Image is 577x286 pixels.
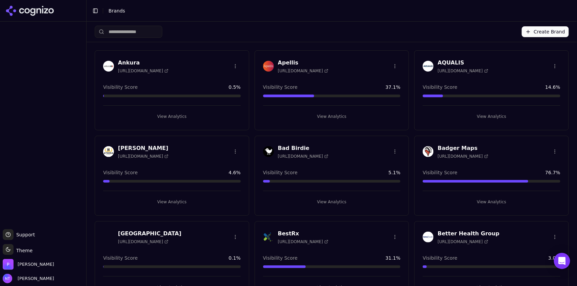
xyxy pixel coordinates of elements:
[3,259,54,270] button: Open organization switcher
[263,111,401,122] button: View Analytics
[386,84,400,90] span: 37.1 %
[438,239,488,244] span: [URL][DOMAIN_NAME]
[103,255,138,261] span: Visibility Score
[229,84,241,90] span: 0.5 %
[103,197,241,207] button: View Analytics
[229,169,241,176] span: 4.6 %
[263,84,298,90] span: Visibility Score
[278,154,328,159] span: [URL][DOMAIN_NAME]
[423,111,560,122] button: View Analytics
[3,274,54,283] button: Open user button
[103,111,241,122] button: View Analytics
[109,7,558,14] nav: breadcrumb
[554,253,570,269] div: Open Intercom Messenger
[18,261,54,267] span: Perrill
[3,259,14,270] img: Perrill
[103,232,114,242] img: Berkshire
[118,154,168,159] span: [URL][DOMAIN_NAME]
[14,231,35,238] span: Support
[423,197,560,207] button: View Analytics
[103,84,138,90] span: Visibility Score
[278,144,328,152] h3: Bad Birdie
[438,144,488,152] h3: Badger Maps
[278,59,328,67] h3: Apellis
[423,255,457,261] span: Visibility Score
[229,255,241,261] span: 0.1 %
[386,255,400,261] span: 31.1 %
[103,146,114,157] img: Athena Bitcoin
[118,59,168,67] h3: Ankura
[103,61,114,72] img: Ankura
[103,169,138,176] span: Visibility Score
[263,61,274,72] img: Apellis
[118,144,168,152] h3: [PERSON_NAME]
[118,230,181,238] h3: [GEOGRAPHIC_DATA]
[438,154,488,159] span: [URL][DOMAIN_NAME]
[118,68,168,74] span: [URL][DOMAIN_NAME]
[263,197,401,207] button: View Analytics
[546,169,560,176] span: 76.7 %
[118,239,168,244] span: [URL][DOMAIN_NAME]
[278,68,328,74] span: [URL][DOMAIN_NAME]
[389,169,401,176] span: 5.1 %
[15,276,54,282] span: [PERSON_NAME]
[546,84,560,90] span: 14.6 %
[263,232,274,242] img: BestRx
[522,26,569,37] button: Create Brand
[278,239,328,244] span: [URL][DOMAIN_NAME]
[14,248,32,253] span: Theme
[278,230,328,238] h3: BestRx
[423,169,457,176] span: Visibility Score
[548,255,560,261] span: 3.0 %
[438,68,488,74] span: [URL][DOMAIN_NAME]
[263,169,298,176] span: Visibility Score
[423,146,434,157] img: Badger Maps
[109,8,125,14] span: Brands
[438,230,500,238] h3: Better Health Group
[263,146,274,157] img: Bad Birdie
[423,232,434,242] img: Better Health Group
[263,255,298,261] span: Visibility Score
[3,274,12,283] img: Nate Tower
[423,61,434,72] img: AQUALIS
[438,59,488,67] h3: AQUALIS
[423,84,457,90] span: Visibility Score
